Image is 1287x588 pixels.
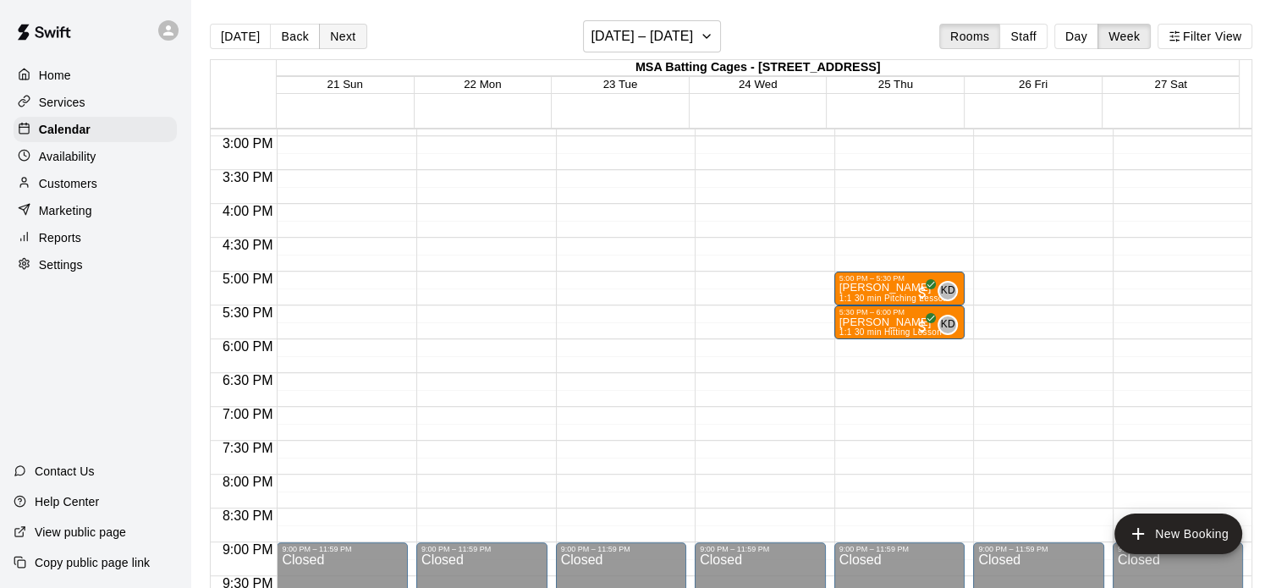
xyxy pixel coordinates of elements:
a: Customers [14,171,177,196]
span: 5:00 PM [218,272,278,286]
span: All customers have paid [914,318,931,335]
span: KD [941,316,955,333]
button: Back [270,24,320,49]
button: Rooms [939,24,1000,49]
span: 6:00 PM [218,339,278,354]
p: Contact Us [35,463,95,480]
span: 4:00 PM [218,204,278,218]
a: Settings [14,252,177,278]
button: 25 Thu [878,78,913,91]
p: Help Center [35,493,99,510]
div: 9:00 PM – 11:59 PM [561,545,682,553]
span: Kyle Dreger [944,281,958,301]
a: Reports [14,225,177,250]
button: 26 Fri [1019,78,1048,91]
p: View public page [35,524,126,541]
p: Marketing [39,202,92,219]
button: add [1114,514,1242,554]
span: 1:1 30 min Hitting Lesson [839,327,942,337]
span: 1:1 30 min Pitching Lesson [839,294,949,303]
button: Week [1097,24,1151,49]
button: 23 Tue [603,78,638,91]
span: 3:00 PM [218,136,278,151]
p: Settings [39,256,83,273]
p: Reports [39,229,81,246]
button: [DATE] – [DATE] [583,20,721,52]
p: Home [39,67,71,84]
p: Availability [39,148,96,165]
a: Availability [14,144,177,169]
button: 24 Wed [739,78,778,91]
div: 5:00 PM – 5:30 PM [839,274,960,283]
button: 27 Sat [1154,78,1187,91]
div: 9:00 PM – 11:59 PM [700,545,821,553]
p: Calendar [39,121,91,138]
button: 22 Mon [464,78,501,91]
span: Kyle Dreger [944,315,958,335]
button: Staff [999,24,1048,49]
button: [DATE] [210,24,271,49]
a: Services [14,90,177,115]
div: 5:30 PM – 6:00 PM [839,308,960,316]
a: Marketing [14,198,177,223]
span: 8:30 PM [218,508,278,523]
p: Services [39,94,85,111]
div: Kyle Dreger [938,281,958,301]
div: 9:00 PM – 11:59 PM [421,545,542,553]
a: Calendar [14,117,177,142]
div: 5:00 PM – 5:30 PM: Lincoln Fjeldstad [834,272,965,305]
a: Home [14,63,177,88]
span: All customers have paid [914,284,931,301]
span: 4:30 PM [218,238,278,252]
span: 7:00 PM [218,407,278,421]
span: 3:30 PM [218,170,278,184]
div: 9:00 PM – 11:59 PM [978,545,1099,553]
button: Day [1054,24,1098,49]
p: Copy public page link [35,554,150,571]
div: 9:00 PM – 11:59 PM [839,545,960,553]
h6: [DATE] – [DATE] [591,25,693,48]
div: 5:30 PM – 6:00 PM: Greg Standley [834,305,965,339]
span: KD [941,283,955,299]
div: 9:00 PM – 11:59 PM [282,545,403,553]
div: MSA Batting Cages - [STREET_ADDRESS] [277,60,1240,76]
span: 9:00 PM [218,542,278,557]
span: 6:30 PM [218,373,278,387]
span: 7:30 PM [218,441,278,455]
div: Kyle Dreger [938,315,958,335]
span: 5:30 PM [218,305,278,320]
button: 21 Sun [327,78,363,91]
button: Filter View [1158,24,1252,49]
button: Next [319,24,366,49]
span: 8:00 PM [218,475,278,489]
p: Customers [39,175,97,192]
